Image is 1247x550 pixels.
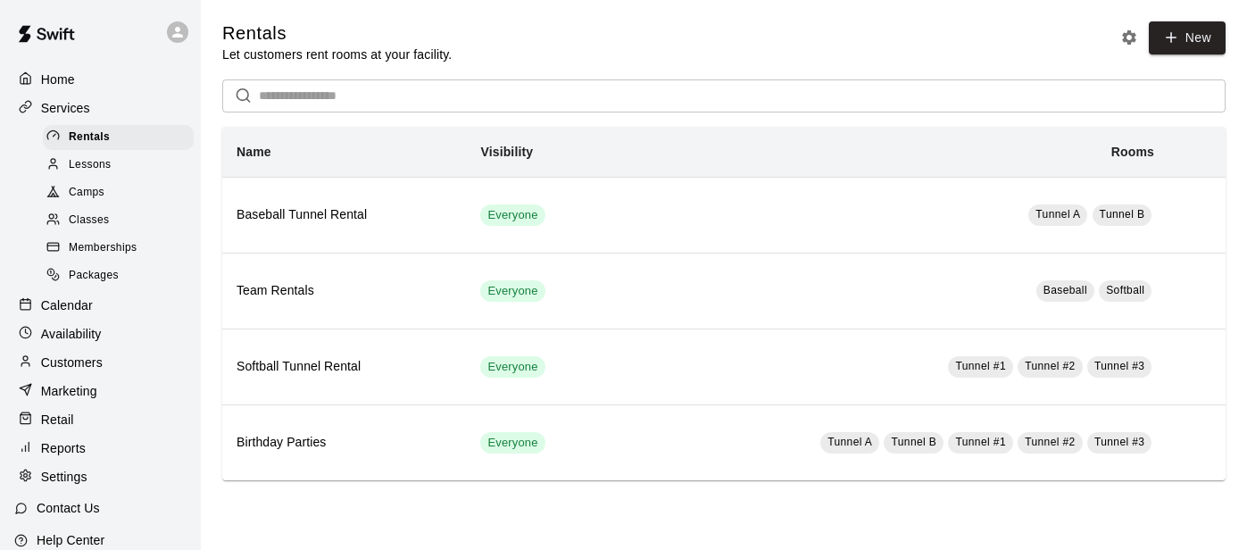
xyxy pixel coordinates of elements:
[827,436,872,448] span: Tunnel A
[41,325,102,343] p: Availability
[1106,284,1144,296] span: Softball
[222,46,452,63] p: Let customers rent rooms at your facility.
[237,145,271,159] b: Name
[41,71,75,88] p: Home
[480,283,545,300] span: Everyone
[43,207,201,235] a: Classes
[37,499,100,517] p: Contact Us
[1111,145,1154,159] b: Rooms
[222,21,452,46] h5: Rentals
[69,239,137,257] span: Memberships
[43,236,194,261] div: Memberships
[43,123,201,151] a: Rentals
[480,204,545,226] div: This service is visible to all of your customers
[955,360,1006,372] span: Tunnel #1
[14,378,187,404] a: Marketing
[41,411,74,429] p: Retail
[41,99,90,117] p: Services
[37,531,104,549] p: Help Center
[891,436,936,448] span: Tunnel B
[1025,360,1076,372] span: Tunnel #2
[14,292,187,319] a: Calendar
[43,125,194,150] div: Rentals
[43,262,201,290] a: Packages
[1116,24,1143,51] button: Rental settings
[237,281,452,301] h6: Team Rentals
[480,207,545,224] span: Everyone
[480,356,545,378] div: This service is visible to all of your customers
[237,357,452,377] h6: Softball Tunnel Rental
[1094,360,1145,372] span: Tunnel #3
[43,263,194,288] div: Packages
[480,435,545,452] span: Everyone
[1043,284,1087,296] span: Baseball
[1094,436,1145,448] span: Tunnel #3
[43,151,201,179] a: Lessons
[41,439,86,457] p: Reports
[237,205,452,225] h6: Baseball Tunnel Rental
[1100,208,1145,221] span: Tunnel B
[69,129,110,146] span: Rentals
[43,235,201,262] a: Memberships
[14,406,187,433] a: Retail
[14,463,187,490] a: Settings
[69,184,104,202] span: Camps
[41,382,97,400] p: Marketing
[43,179,201,207] a: Camps
[14,95,187,121] a: Services
[14,349,187,376] a: Customers
[43,153,194,178] div: Lessons
[41,354,103,371] p: Customers
[14,66,187,93] a: Home
[955,436,1006,448] span: Tunnel #1
[480,359,545,376] span: Everyone
[14,321,187,347] a: Availability
[1025,436,1076,448] span: Tunnel #2
[222,127,1226,480] table: simple table
[43,208,194,233] div: Classes
[43,180,194,205] div: Camps
[237,433,452,453] h6: Birthday Parties
[41,468,87,486] p: Settings
[69,156,112,174] span: Lessons
[480,432,545,454] div: This service is visible to all of your customers
[1149,21,1226,54] a: New
[69,212,109,229] span: Classes
[14,435,187,462] a: Reports
[480,280,545,302] div: This service is visible to all of your customers
[69,267,119,285] span: Packages
[480,145,533,159] b: Visibility
[41,296,93,314] p: Calendar
[1035,208,1080,221] span: Tunnel A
